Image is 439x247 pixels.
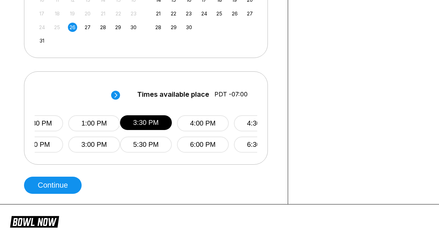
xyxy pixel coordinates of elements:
button: 6:30 PM [234,137,286,153]
div: Not available Monday, August 18th, 2025 [52,9,62,18]
div: Choose Thursday, August 28th, 2025 [98,23,108,32]
button: Continue [24,177,82,194]
button: 4:00 PM [177,115,229,131]
div: Choose Tuesday, September 30th, 2025 [184,23,193,32]
div: Choose Wednesday, September 24th, 2025 [200,9,209,18]
div: Choose Sunday, August 31st, 2025 [37,36,47,45]
button: 3:00 PM [68,137,120,153]
div: Choose Thursday, September 25th, 2025 [215,9,224,18]
div: Choose Tuesday, August 26th, 2025 [68,23,77,32]
span: Times available place [137,91,209,98]
div: Not available Friday, August 22nd, 2025 [114,9,123,18]
div: Choose Friday, August 29th, 2025 [114,23,123,32]
span: PDT -07:00 [214,91,248,98]
div: Not available Tuesday, August 19th, 2025 [68,9,77,18]
div: Not available Saturday, August 23rd, 2025 [129,9,138,18]
button: 6:00 PM [177,137,229,153]
div: Choose Wednesday, August 27th, 2025 [83,23,92,32]
div: Choose Monday, September 29th, 2025 [169,23,178,32]
div: Choose Tuesday, September 23rd, 2025 [184,9,193,18]
button: 4:30 PM [234,115,286,131]
button: 1:00 PM [68,115,120,131]
div: Not available Monday, August 25th, 2025 [52,23,62,32]
div: Choose Monday, September 22nd, 2025 [169,9,178,18]
div: Not available Wednesday, August 20th, 2025 [83,9,92,18]
button: 5:30 PM [120,137,172,153]
button: 12:30 PM [11,115,63,131]
button: 2:30 PM [11,137,63,153]
div: Choose Saturday, September 27th, 2025 [245,9,254,18]
div: Not available Sunday, August 17th, 2025 [37,9,47,18]
div: Choose Saturday, August 30th, 2025 [129,23,138,32]
div: Choose Sunday, September 28th, 2025 [154,23,163,32]
div: Not available Thursday, August 21st, 2025 [98,9,108,18]
div: Not available Sunday, August 24th, 2025 [37,23,47,32]
div: Choose Friday, September 26th, 2025 [230,9,239,18]
button: 3:30 PM [120,115,172,130]
div: Choose Sunday, September 21st, 2025 [154,9,163,18]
